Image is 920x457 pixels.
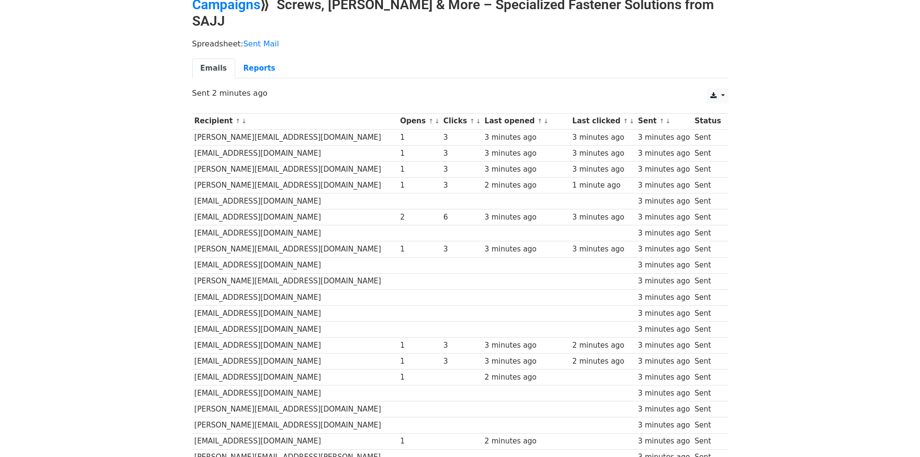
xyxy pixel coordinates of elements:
div: 3 minutes ago [572,132,633,143]
td: Sent [692,161,723,177]
div: 3 minutes ago [638,132,690,143]
td: [EMAIL_ADDRESS][DOMAIN_NAME] [192,354,398,369]
td: [PERSON_NAME][EMAIL_ADDRESS][DOMAIN_NAME] [192,177,398,193]
td: Sent [692,257,723,273]
td: Sent [692,129,723,145]
div: 3 minutes ago [638,276,690,287]
td: Sent [692,401,723,417]
div: 3 [443,180,480,191]
a: ↓ [241,118,247,125]
div: 3 minutes ago [638,372,690,383]
a: ↑ [469,118,475,125]
td: [EMAIL_ADDRESS][DOMAIN_NAME] [192,257,398,273]
td: Sent [692,177,723,193]
td: Sent [692,273,723,289]
th: Clicks [441,113,482,129]
div: 2 minutes ago [484,180,567,191]
div: 1 [400,180,439,191]
div: 2 minutes ago [484,372,567,383]
td: [EMAIL_ADDRESS][DOMAIN_NAME] [192,385,398,401]
td: [PERSON_NAME][EMAIL_ADDRESS][DOMAIN_NAME] [192,401,398,417]
th: Status [692,113,723,129]
td: [EMAIL_ADDRESS][DOMAIN_NAME] [192,321,398,337]
a: ↓ [543,118,549,125]
div: 1 minute ago [572,180,633,191]
td: [PERSON_NAME][EMAIL_ADDRESS][DOMAIN_NAME] [192,273,398,289]
div: 3 minutes ago [638,228,690,239]
a: ↑ [235,118,241,125]
td: Sent [692,193,723,209]
a: ↑ [659,118,665,125]
a: Emails [192,59,235,78]
div: 2 minutes ago [572,340,633,351]
div: 1 [400,356,439,367]
div: 3 [443,132,480,143]
a: ↑ [623,118,628,125]
th: Last clicked [570,113,636,129]
td: Sent [692,241,723,257]
div: Chat Widget [872,411,920,457]
div: 3 minutes ago [638,340,690,351]
a: Sent Mail [243,39,279,48]
td: [EMAIL_ADDRESS][DOMAIN_NAME] [192,433,398,449]
td: Sent [692,338,723,354]
div: 3 minutes ago [572,148,633,159]
a: ↑ [537,118,542,125]
td: [PERSON_NAME][EMAIL_ADDRESS][DOMAIN_NAME] [192,417,398,433]
div: 3 [443,148,480,159]
a: ↓ [476,118,481,125]
td: [EMAIL_ADDRESS][DOMAIN_NAME] [192,289,398,305]
div: 3 minutes ago [484,212,567,223]
p: Sent 2 minutes ago [192,88,728,98]
div: 2 [400,212,439,223]
div: 3 minutes ago [638,180,690,191]
th: Recipient [192,113,398,129]
td: [EMAIL_ADDRESS][DOMAIN_NAME] [192,369,398,385]
div: 3 minutes ago [638,244,690,255]
td: [EMAIL_ADDRESS][DOMAIN_NAME] [192,338,398,354]
div: 3 minutes ago [638,356,690,367]
div: 3 minutes ago [638,196,690,207]
div: 1 [400,340,439,351]
td: Sent [692,321,723,337]
div: 1 [400,148,439,159]
td: Sent [692,369,723,385]
td: Sent [692,145,723,161]
div: 3 minutes ago [638,404,690,415]
div: 3 minutes ago [572,212,633,223]
td: Sent [692,209,723,225]
th: Sent [636,113,692,129]
div: 3 minutes ago [638,308,690,319]
div: 3 minutes ago [638,292,690,303]
a: ↓ [665,118,671,125]
td: Sent [692,354,723,369]
div: 6 [443,212,480,223]
td: [PERSON_NAME][EMAIL_ADDRESS][DOMAIN_NAME] [192,161,398,177]
th: Last opened [482,113,570,129]
div: 3 minutes ago [484,340,567,351]
a: ↑ [428,118,434,125]
div: 3 minutes ago [484,132,567,143]
div: 3 minutes ago [484,148,567,159]
div: 2 minutes ago [572,356,633,367]
td: [EMAIL_ADDRESS][DOMAIN_NAME] [192,305,398,321]
td: Sent [692,225,723,241]
td: [EMAIL_ADDRESS][DOMAIN_NAME] [192,209,398,225]
td: Sent [692,289,723,305]
div: 3 minutes ago [484,244,567,255]
a: ↓ [435,118,440,125]
div: 3 minutes ago [638,212,690,223]
td: [EMAIL_ADDRESS][DOMAIN_NAME] [192,193,398,209]
th: Opens [398,113,441,129]
div: 1 [400,372,439,383]
div: 1 [400,164,439,175]
td: [PERSON_NAME][EMAIL_ADDRESS][DOMAIN_NAME] [192,129,398,145]
div: 3 minutes ago [638,260,690,271]
div: 3 [443,244,480,255]
div: 3 [443,356,480,367]
td: Sent [692,305,723,321]
a: Reports [235,59,283,78]
div: 3 minutes ago [638,436,690,447]
div: 1 [400,244,439,255]
div: 2 minutes ago [484,436,567,447]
